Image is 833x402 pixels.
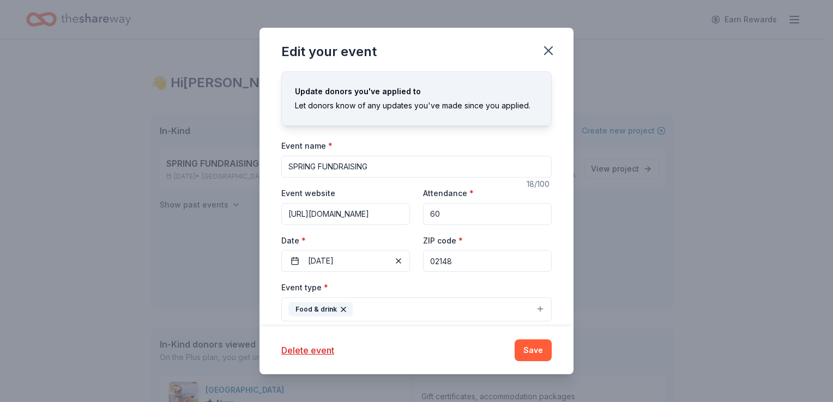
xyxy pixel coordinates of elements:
div: Let donors know of any updates you've made since you applied. [295,99,538,112]
label: Attendance [423,188,474,199]
div: Food & drink [288,302,353,316]
div: Edit your event [281,43,377,60]
div: 18 /100 [527,178,552,191]
label: ZIP code [423,235,463,246]
label: Event name [281,141,333,151]
input: 12345 (U.S. only) [423,250,552,272]
div: Update donors you've applied to [295,85,538,98]
input: Spring Fundraiser [281,156,552,178]
button: [DATE] [281,250,410,272]
label: Event type [281,282,328,293]
button: Food & drink [281,297,552,321]
input: 20 [423,203,552,225]
label: Date [281,235,410,246]
button: Save [515,339,552,361]
label: Event website [281,188,335,199]
input: https://www... [281,203,410,225]
button: Delete event [281,344,334,357]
